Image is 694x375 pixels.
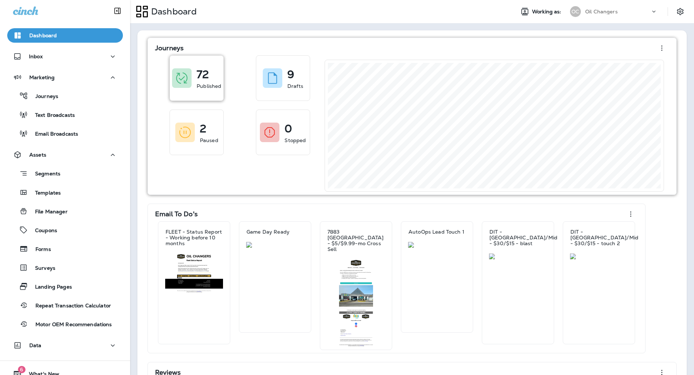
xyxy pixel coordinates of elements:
[570,6,581,17] div: OC
[284,125,292,132] p: 0
[532,9,563,15] span: Working as:
[28,265,55,272] p: Surveys
[570,253,628,259] img: b129f74e-b210-474e-b662-e3b83390433d.jpg
[7,166,123,181] button: Segments
[489,229,557,246] p: DIT - [GEOGRAPHIC_DATA]/Mid - $30/$15 - blast
[7,49,123,64] button: Inbox
[246,242,304,248] img: bb946288-002c-4630-b283-9ba7b4089b52.jpg
[7,204,123,219] button: File Manager
[7,107,123,122] button: Text Broadcasts
[18,366,25,373] span: 6
[28,131,78,138] p: Email Broadcasts
[7,185,123,200] button: Templates
[29,33,57,38] p: Dashboard
[28,284,72,291] p: Landing Pages
[287,71,294,78] p: 9
[7,88,123,103] button: Journeys
[287,82,303,90] p: Drafts
[7,148,123,162] button: Assets
[7,28,123,43] button: Dashboard
[200,137,218,144] p: Paused
[674,5,687,18] button: Settings
[200,125,206,132] p: 2
[107,4,128,18] button: Collapse Sidebar
[28,112,75,119] p: Text Broadcasts
[7,260,123,275] button: Surveys
[247,229,290,235] p: Game Day Ready
[327,259,385,347] img: e0a883d9-04c3-4c06-a8f9-a7ebee0ec372.jpg
[29,342,42,348] p: Data
[28,93,58,100] p: Journeys
[29,152,46,158] p: Assets
[28,246,51,253] p: Forms
[28,209,68,216] p: File Manager
[7,222,123,238] button: Coupons
[29,74,55,80] p: Marketing
[7,338,123,353] button: Data
[284,137,306,144] p: Stopped
[165,253,223,293] img: 57c91d69-b0f3-403d-a249-48e154a1d30c.jpg
[7,70,123,85] button: Marketing
[489,253,547,259] img: 8f5f0dd4-41d5-40ee-82e9-3af0db25d0d0.jpg
[28,321,112,328] p: Motor OEM Recommendations
[7,279,123,294] button: Landing Pages
[7,241,123,256] button: Forms
[28,171,60,178] p: Segments
[570,229,638,246] p: DIT - [GEOGRAPHIC_DATA]/Mid - $30/$15 - touch 2
[408,229,464,235] p: AutoOps Lead Touch 1
[29,54,43,59] p: Inbox
[166,229,223,246] p: FLEET - Status Report - Working before 10 months
[7,298,123,313] button: Repeat Transaction Calculator
[28,227,57,234] p: Coupons
[585,9,618,14] p: Oil Changers
[155,210,198,218] p: Email To Do's
[7,126,123,141] button: Email Broadcasts
[155,44,184,52] p: Journeys
[28,190,61,197] p: Templates
[327,229,385,252] p: 7883 [GEOGRAPHIC_DATA] - $5/$9.99-mo Cross Sell
[408,242,466,248] img: b8b2ba87-a9c9-4ec6-a415-906c2716b563.jpg
[7,316,123,332] button: Motor OEM Recommendations
[148,6,197,17] p: Dashboard
[197,82,221,90] p: Published
[28,303,111,310] p: Repeat Transaction Calculator
[197,71,209,78] p: 72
